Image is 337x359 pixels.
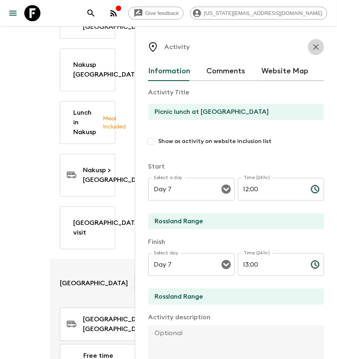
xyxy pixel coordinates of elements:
[60,154,115,197] a: Nakusp > [GEOGRAPHIC_DATA]14:30 - 15:00
[148,312,324,322] p: Activity description
[83,5,99,21] button: search adventures
[206,62,245,81] button: Comments
[261,62,308,81] button: Website Map
[154,174,182,181] label: Select a day
[148,88,324,97] p: Activity Title
[148,237,324,247] p: Finish
[190,6,327,19] div: [US_STATE][EMAIL_ADDRESS][DOMAIN_NAME]
[83,314,177,334] p: [GEOGRAPHIC_DATA] > [GEOGRAPHIC_DATA]
[307,181,323,197] button: Choose time, selected time is 12:00 PM
[73,218,141,237] p: [GEOGRAPHIC_DATA] visit
[5,5,21,21] button: menu
[60,206,115,249] a: [GEOGRAPHIC_DATA] visit15:00 - 16:30
[50,259,234,308] a: [GEOGRAPHIC_DATA][GEOGRAPHIC_DATA], [GEOGRAPHIC_DATA]Check-in - 16:00
[60,48,115,91] a: Nakusp [GEOGRAPHIC_DATA]11:00 - 13:00
[134,275,196,291] p: [GEOGRAPHIC_DATA], [GEOGRAPHIC_DATA]
[158,137,271,145] span: Show as activity on website inclusion list
[244,250,270,256] label: Time (24hr)
[83,165,151,185] p: Nakusp > [GEOGRAPHIC_DATA]
[60,101,115,144] a: Lunch in NakuspMeal Included13:00 - 14:30
[220,259,232,270] button: Open
[103,114,126,131] p: Meal Included
[154,250,178,256] label: Select day
[244,174,270,181] label: Time (24hr)
[141,10,183,16] span: Give feedback
[307,256,323,273] button: Choose time, selected time is 1:00 PM
[238,178,304,201] input: hh:mm
[60,308,225,341] a: [GEOGRAPHIC_DATA] > [GEOGRAPHIC_DATA]16:30 - 18:00
[73,108,96,137] p: Lunch in Nakusp
[148,288,318,305] input: End Location (leave blank if same as Start)
[164,42,190,52] p: Activity
[148,162,324,171] p: Start
[60,278,128,288] p: [GEOGRAPHIC_DATA]
[148,62,190,81] button: Information
[73,60,141,79] p: Nakusp [GEOGRAPHIC_DATA]
[128,6,184,19] a: Give feedback
[148,213,318,229] input: Start Location
[238,253,304,276] input: hh:mm
[199,10,327,16] span: [US_STATE][EMAIL_ADDRESS][DOMAIN_NAME]
[220,184,232,195] button: Open
[148,104,318,120] input: E.g Hozuagawa boat tour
